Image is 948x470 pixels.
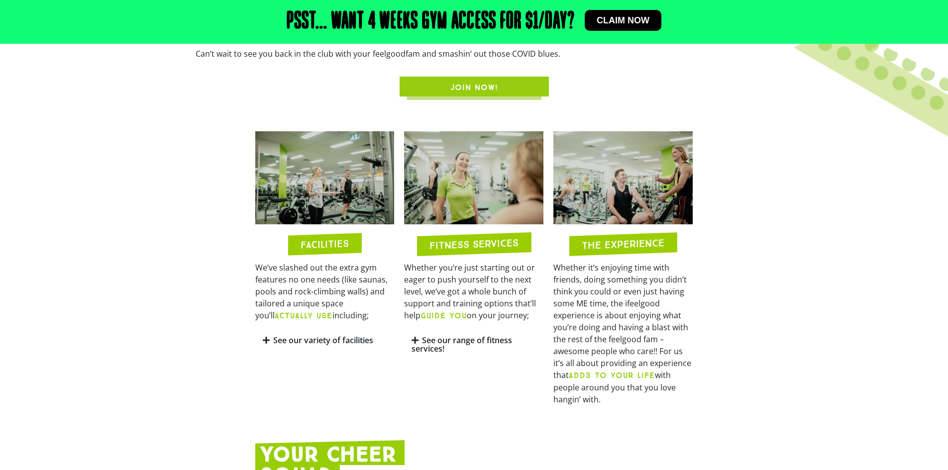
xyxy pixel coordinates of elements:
p: We’ve slashed out the extra gym features no one needs (like saunas, pools and rock-climbing walls... [255,262,395,322]
div: See our variety of facilities [255,329,395,352]
div: See our range of fitness services! [404,329,543,361]
h2: Psst... Want 4 weeks gym access for $1/day? [287,10,575,34]
h2: FACILITIES [301,238,349,250]
h2: THE EXPERIENCE [582,238,664,251]
b: GUIDE YOU [421,311,467,320]
a: JOIN NOW! [400,77,549,96]
span: Claim now [597,16,649,25]
span: JOIN NOW! [450,82,498,94]
h2: FITNESS SERVICES [429,238,519,251]
a: See our range of fitness services! [412,335,512,354]
p: Whether you’re just starting out or eager to push yourself to the next level, we’ve got a whole b... [404,262,543,322]
a: See our variety of facilities [273,335,373,346]
div: Whether it’s enjoying time with friends, doing something you didn’t think you could or even just ... [553,262,693,405]
b: ACTUALLY USE [275,311,332,320]
p: Can’t wait to see you back in the club with your feelgoodfam and smashin’ out those COVID blues. [196,48,753,60]
strong: ADDS TO YOUR LIFE [569,371,655,380]
a: Claim now [585,10,661,31]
